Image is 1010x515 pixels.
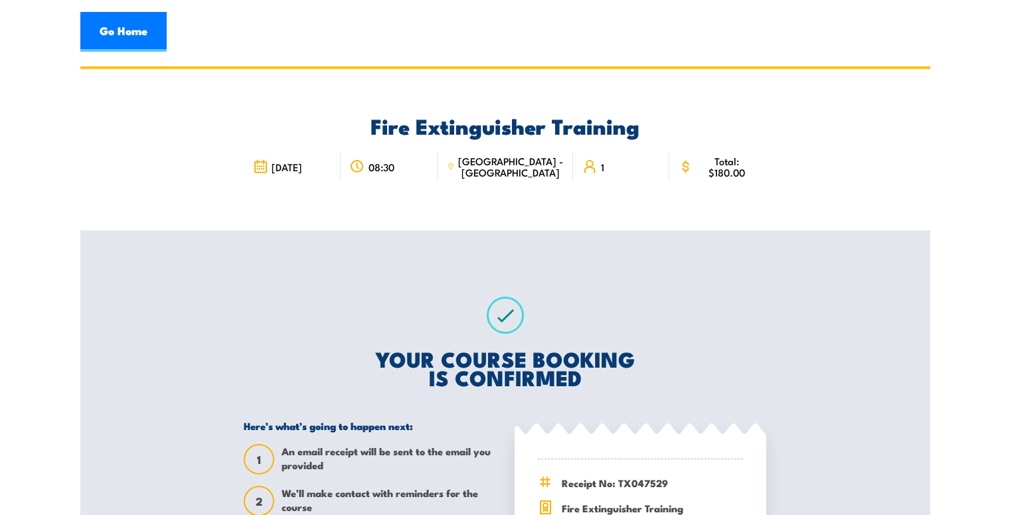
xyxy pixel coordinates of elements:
span: 1 [601,161,604,173]
a: Go Home [80,12,167,52]
span: [GEOGRAPHIC_DATA] - [GEOGRAPHIC_DATA] [458,155,564,178]
h2: YOUR COURSE BOOKING IS CONFIRMED [244,349,766,386]
span: [DATE] [272,161,302,173]
span: 1 [245,453,273,467]
h2: Fire Extinguisher Training [244,116,766,135]
span: 2 [245,494,273,508]
h5: Here’s what’s going to happen next: [244,419,495,432]
span: 08:30 [369,161,394,173]
span: Receipt No: TX047529 [562,475,743,490]
span: Total: $180.00 [697,155,757,178]
span: An email receipt will be sent to the email you provided [282,444,495,475]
